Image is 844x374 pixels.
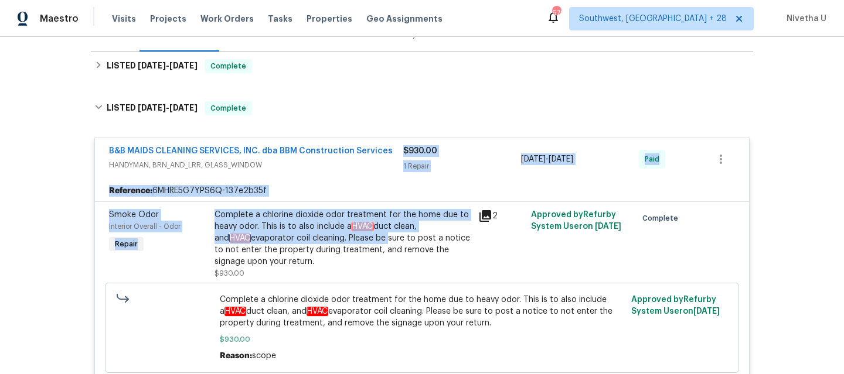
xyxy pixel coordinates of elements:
[109,147,393,155] a: B&B MAIDS CLEANING SERVICES, INC. dba BBM Construction Services
[109,211,159,219] span: Smoke Odor
[112,13,136,25] span: Visits
[220,294,625,329] span: Complete a chlorine dioxide odor treatment for the home due to heavy odor. This is to also includ...
[224,307,246,316] em: HVAC
[531,211,621,231] span: Approved by Refurby System User on
[252,352,276,360] span: scope
[169,61,198,70] span: [DATE]
[40,13,79,25] span: Maestro
[268,15,292,23] span: Tasks
[642,212,683,224] span: Complete
[107,101,198,115] h6: LISTED
[206,102,251,114] span: Complete
[307,13,352,25] span: Properties
[478,209,524,223] div: 2
[307,307,328,316] em: HVAC
[521,155,546,163] span: [DATE]
[693,307,720,315] span: [DATE]
[200,13,254,25] span: Work Orders
[403,147,437,155] span: $930.00
[169,104,198,112] span: [DATE]
[138,104,166,112] span: [DATE]
[352,222,373,231] em: HVAC
[595,222,621,231] span: [DATE]
[549,155,573,163] span: [DATE]
[91,52,753,80] div: LISTED [DATE]-[DATE]Complete
[521,153,573,165] span: -
[403,160,521,172] div: 1 Repair
[645,153,664,165] span: Paid
[552,7,560,19] div: 676
[110,238,142,250] span: Repair
[206,60,251,72] span: Complete
[631,296,720,315] span: Approved by Refurby System User on
[220,334,625,345] span: $930.00
[579,13,727,25] span: Southwest, [GEOGRAPHIC_DATA] + 28
[138,61,166,70] span: [DATE]
[91,90,753,127] div: LISTED [DATE]-[DATE]Complete
[220,352,252,360] span: Reason:
[215,270,244,277] span: $930.00
[366,13,443,25] span: Geo Assignments
[107,59,198,73] h6: LISTED
[109,185,152,197] b: Reference:
[95,180,749,201] div: 6MHRE5G7YPS6Q-137e2b35f
[109,223,181,230] span: Interior Overall - Odor
[138,61,198,70] span: -
[215,209,471,267] div: Complete a chlorine dioxide odor treatment for the home due to heavy odor. This is to also includ...
[150,13,186,25] span: Projects
[109,159,403,171] span: HANDYMAN, BRN_AND_LRR, GLASS_WINDOW
[138,104,198,112] span: -
[229,234,251,243] em: HVAC
[782,13,826,25] span: Nivetha U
